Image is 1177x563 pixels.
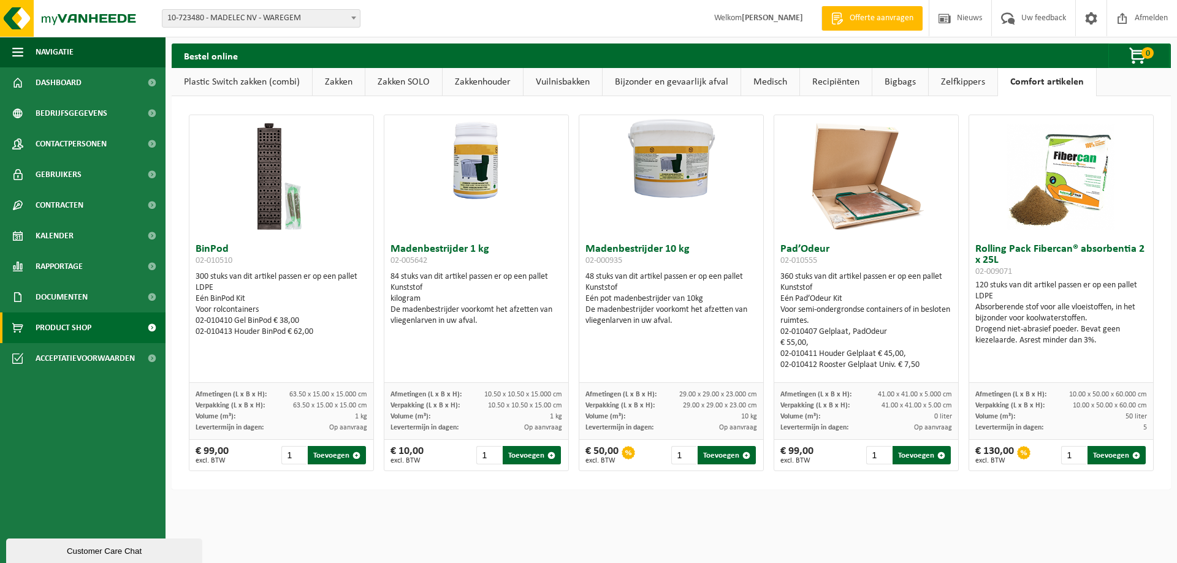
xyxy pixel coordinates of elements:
[36,190,83,221] span: Contracten
[196,304,367,338] div: Voor rolcontainers 02-010410 Gel BinPod € 38,00 02-010413 Houder BinPod € 62,00
[196,446,229,464] div: € 99,00
[390,282,562,293] div: Kunststof
[741,413,757,420] span: 10 kg
[585,413,625,420] span: Volume (m³):
[975,446,1014,464] div: € 130,00
[585,391,657,398] span: Afmetingen (L x B x H):
[975,402,1045,409] span: Verpakking (L x B x H):
[1126,413,1147,420] span: 50 liter
[585,271,757,327] div: 48 stuks van dit artikel passen er op een pallet
[196,256,232,265] span: 02-010510
[313,68,365,96] a: Zakken
[882,402,952,409] span: 41.00 x 41.00 x 5.00 cm
[196,391,267,398] span: Afmetingen (L x B x H):
[780,304,952,371] div: Voor semi-ondergrondse containers of in besloten ruimtes. 02-010407 Gelplaat, PadOdeur € 55,00, 0...
[585,424,653,431] span: Levertermijn in dagen:
[975,267,1012,276] span: 02-009071
[800,68,872,96] a: Recipiënten
[998,68,1096,96] a: Comfort artikelen
[975,291,1147,302] div: LDPE
[975,244,1147,277] h3: Rolling Pack Fibercan® absorbentia 2 x 25L
[585,282,757,293] div: Kunststof
[585,293,757,304] div: Eén pot madenbestrijder van 10kg
[308,446,366,464] button: Toevoegen
[196,457,229,464] span: excl. BTW
[975,280,1147,346] div: 120 stuks van dit artikel passen er op een pallet
[281,446,307,464] input: 1
[671,446,696,464] input: 1
[36,312,91,343] span: Product Shop
[162,10,360,27] span: 10-723480 - MADELEC NV - WAREGEM
[162,9,360,28] span: 10-723480 - MADELEC NV - WAREGEM
[585,256,622,265] span: 02-000935
[196,271,367,338] div: 300 stuks van dit artikel passen er op een pallet
[384,115,568,207] img: 02-005642
[780,413,820,420] span: Volume (m³):
[524,424,562,431] span: Op aanvraag
[585,244,757,268] h3: Madenbestrijder 10 kg
[36,159,82,190] span: Gebruikers
[579,115,763,207] img: 02-000935
[975,391,1046,398] span: Afmetingen (L x B x H):
[975,457,1014,464] span: excl. BTW
[365,68,442,96] a: Zakken SOLO
[1087,446,1146,464] button: Toevoegen
[872,68,928,96] a: Bigbags
[390,256,427,265] span: 02-005642
[293,402,367,409] span: 63.50 x 15.00 x 15.00 cm
[550,413,562,420] span: 1 kg
[390,304,562,327] div: De madenbestrijder voorkomt het afzetten van vliegenlarven in uw afval.
[488,402,562,409] span: 10.50 x 10.50 x 15.00 cm
[196,402,265,409] span: Verpakking (L x B x H):
[1073,402,1147,409] span: 10.00 x 50.00 x 60.00 cm
[390,413,430,420] span: Volume (m³):
[780,424,848,431] span: Levertermijn in dagen:
[36,282,88,312] span: Documenten
[36,221,74,251] span: Kalender
[1069,391,1147,398] span: 10.00 x 50.00 x 60.000 cm
[390,271,562,327] div: 84 stuks van dit artikel passen er op een pallet
[390,244,562,268] h3: Madenbestrijder 1 kg
[524,68,602,96] a: Vuilnisbakken
[196,424,264,431] span: Levertermijn in dagen:
[196,244,367,268] h3: BinPod
[742,13,803,23] strong: [PERSON_NAME]
[36,98,107,129] span: Bedrijfsgegevens
[780,391,851,398] span: Afmetingen (L x B x H):
[683,402,757,409] span: 29.00 x 29.00 x 23.00 cm
[36,129,107,159] span: Contactpersonen
[476,446,501,464] input: 1
[780,457,813,464] span: excl. BTW
[172,68,312,96] a: Plastic Switch zakken (combi)
[36,37,74,67] span: Navigatie
[220,115,343,238] img: 02-010510
[390,424,459,431] span: Levertermijn in dagen:
[929,68,997,96] a: Zelfkippers
[603,68,741,96] a: Bijzonder en gevaarlijk afval
[585,457,619,464] span: excl. BTW
[1000,115,1122,238] img: 02-009071
[585,402,655,409] span: Verpakking (L x B x H):
[390,457,424,464] span: excl. BTW
[36,251,83,282] span: Rapportage
[1141,47,1154,59] span: 0
[390,402,460,409] span: Verpakking (L x B x H):
[847,12,916,25] span: Offerte aanvragen
[289,391,367,398] span: 63.50 x 15.00 x 15.000 cm
[719,424,757,431] span: Op aanvraag
[390,293,562,304] div: kilogram
[741,68,799,96] a: Medisch
[914,424,952,431] span: Op aanvraag
[1143,424,1147,431] span: 5
[975,324,1147,346] div: Drogend niet-abrasief poeder. Bevat geen kiezelaarde. Asrest minder dan 3%.
[780,271,952,371] div: 360 stuks van dit artikel passen er op een pallet
[172,43,250,67] h2: Bestel online
[585,446,619,464] div: € 50,00
[36,343,135,374] span: Acceptatievoorwaarden
[975,413,1015,420] span: Volume (m³):
[934,413,952,420] span: 0 liter
[1061,446,1086,464] input: 1
[975,302,1147,324] div: Absorberende stof voor alle vloeistoffen, in het bijzonder voor koolwaterstoffen.
[390,391,462,398] span: Afmetingen (L x B x H):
